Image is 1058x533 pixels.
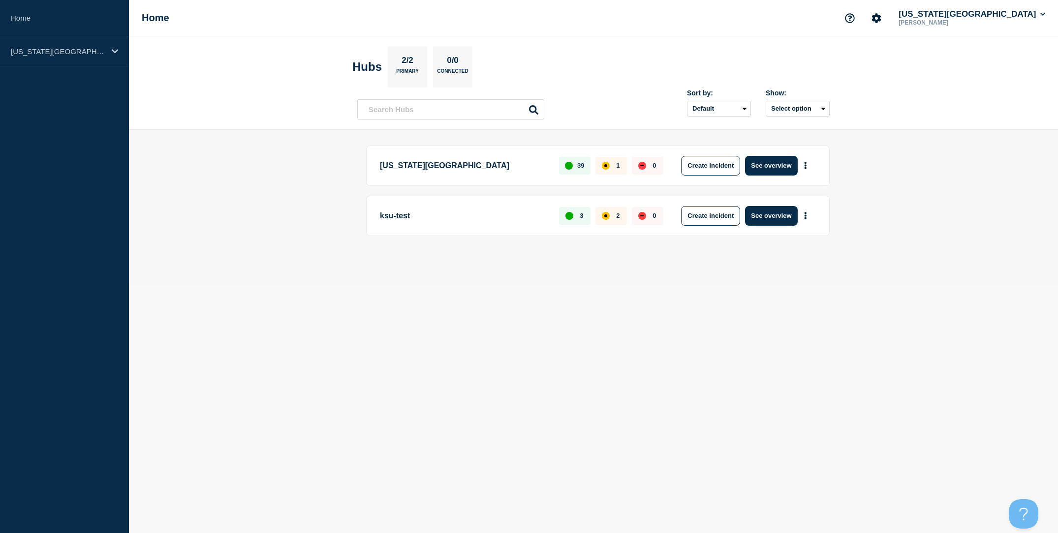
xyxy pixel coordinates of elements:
div: Show: [766,89,830,97]
p: [US_STATE][GEOGRAPHIC_DATA] [11,47,105,56]
button: See overview [745,156,797,176]
button: Create incident [681,156,740,176]
h2: Hubs [352,60,382,74]
iframe: Help Scout Beacon - Open [1009,499,1038,529]
button: Select option [766,101,830,117]
p: 1 [616,162,620,169]
div: Sort by: [687,89,751,97]
p: 39 [577,162,584,169]
h1: Home [142,12,169,24]
input: Search Hubs [357,99,544,119]
button: More actions [799,207,812,225]
p: [PERSON_NAME] [897,19,999,26]
p: 2 [616,212,620,219]
div: affected [602,162,610,170]
button: See overview [745,206,797,226]
p: 0 [653,212,656,219]
p: 0 [653,162,656,169]
button: Account settings [866,8,887,29]
select: Sort by [687,101,751,117]
p: Connected [437,68,468,79]
p: [US_STATE][GEOGRAPHIC_DATA] [380,156,548,176]
div: affected [602,212,610,220]
p: Primary [396,68,419,79]
div: down [638,162,646,170]
p: 0/0 [443,56,463,68]
button: More actions [799,156,812,175]
button: Support [840,8,860,29]
p: ksu-test [380,206,548,226]
p: 2/2 [398,56,417,68]
div: up [565,212,573,220]
button: Create incident [681,206,740,226]
button: [US_STATE][GEOGRAPHIC_DATA] [897,9,1047,19]
p: 3 [580,212,583,219]
div: down [638,212,646,220]
div: up [565,162,573,170]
